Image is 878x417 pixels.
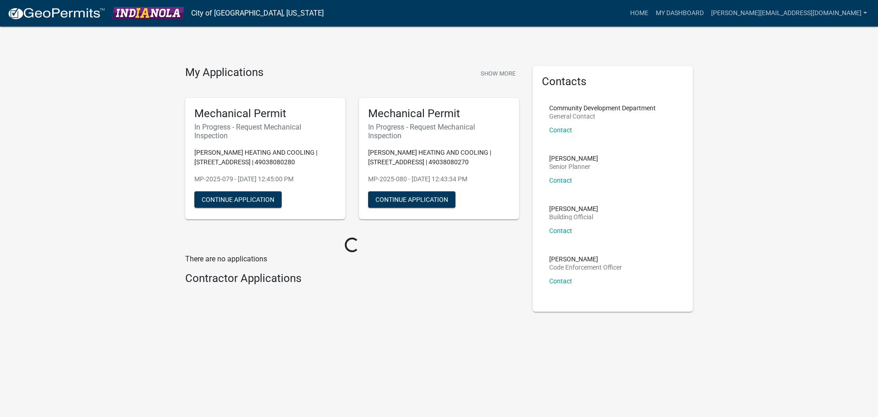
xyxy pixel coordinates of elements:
[112,7,184,19] img: City of Indianola, Iowa
[194,123,336,140] h6: In Progress - Request Mechanical Inspection
[368,107,510,120] h5: Mechanical Permit
[368,148,510,167] p: [PERSON_NAME] HEATING AND COOLING | [STREET_ADDRESS] | 49038080270
[549,264,622,271] p: Code Enforcement Officer
[549,126,572,134] a: Contact
[185,254,519,265] p: There are no applications
[549,227,572,234] a: Contact
[368,123,510,140] h6: In Progress - Request Mechanical Inspection
[549,163,598,170] p: Senior Planner
[477,66,519,81] button: Show More
[549,113,656,119] p: General Contact
[194,174,336,184] p: MP-2025-079 - [DATE] 12:45:00 PM
[185,272,519,285] h4: Contractor Applications
[185,66,263,80] h4: My Applications
[549,105,656,111] p: Community Development Department
[194,107,336,120] h5: Mechanical Permit
[542,75,684,88] h5: Contacts
[549,155,598,162] p: [PERSON_NAME]
[707,5,871,22] a: [PERSON_NAME][EMAIL_ADDRESS][DOMAIN_NAME]
[368,174,510,184] p: MP-2025-080 - [DATE] 12:43:34 PM
[549,256,622,262] p: [PERSON_NAME]
[549,177,572,184] a: Contact
[194,191,282,208] button: Continue Application
[194,148,336,167] p: [PERSON_NAME] HEATING AND COOLING | [STREET_ADDRESS] | 49038080280
[549,277,572,285] a: Contact
[191,5,324,21] a: City of [GEOGRAPHIC_DATA], [US_STATE]
[368,191,455,208] button: Continue Application
[185,272,519,289] wm-workflow-list-section: Contractor Applications
[549,214,598,220] p: Building Official
[626,5,652,22] a: Home
[549,206,598,212] p: [PERSON_NAME]
[652,5,707,22] a: My Dashboard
